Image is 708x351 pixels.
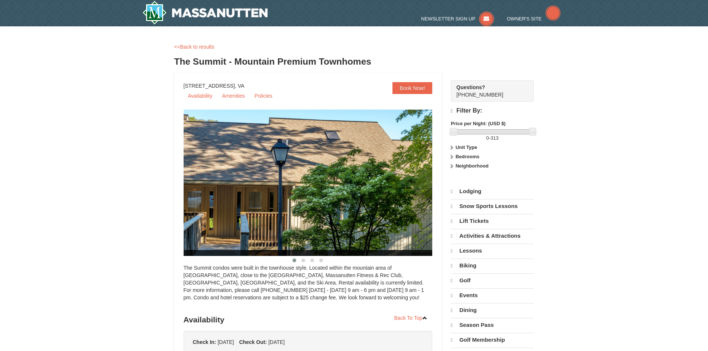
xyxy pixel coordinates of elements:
[217,90,249,101] a: Amenities
[451,121,505,126] strong: Price per Night: (USD $)
[184,312,433,327] h3: Availability
[389,312,433,324] a: Back To Top
[142,1,268,25] img: Massanutten Resort Logo
[392,82,433,94] a: Book Now!
[451,273,534,287] a: Golf
[184,110,451,256] img: 19219034-1-0eee7e00.jpg
[451,244,534,258] a: Lessons
[507,16,542,22] span: Owner's Site
[451,333,534,347] a: Golf Membership
[456,163,489,169] strong: Neighborhood
[456,84,485,90] strong: Questions?
[491,135,499,141] span: 313
[451,229,534,243] a: Activities & Attractions
[451,303,534,317] a: Dining
[451,214,534,228] a: Lift Tickets
[486,135,489,141] span: 0
[193,339,216,345] strong: Check In:
[142,1,268,25] a: Massanutten Resort
[451,134,534,142] label: -
[451,185,534,198] a: Lodging
[250,90,277,101] a: Policies
[456,144,477,150] strong: Unit Type
[451,259,534,273] a: Biking
[268,339,285,345] span: [DATE]
[451,199,534,213] a: Snow Sports Lessons
[456,84,520,98] span: [PHONE_NUMBER]
[174,54,534,69] h3: The Summit - Mountain Premium Townhomes
[451,288,534,302] a: Events
[421,16,494,22] a: Newsletter Sign Up
[217,339,234,345] span: [DATE]
[451,318,534,332] a: Season Pass
[507,16,560,22] a: Owner's Site
[451,107,534,114] h4: Filter By:
[174,44,214,50] a: <<Back to results
[184,90,217,101] a: Availability
[184,264,433,309] div: The Summit condos were built in the townhouse style. Located within the mountain area of [GEOGRAP...
[421,16,475,22] span: Newsletter Sign Up
[239,339,267,345] strong: Check Out:
[456,154,479,159] strong: Bedrooms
